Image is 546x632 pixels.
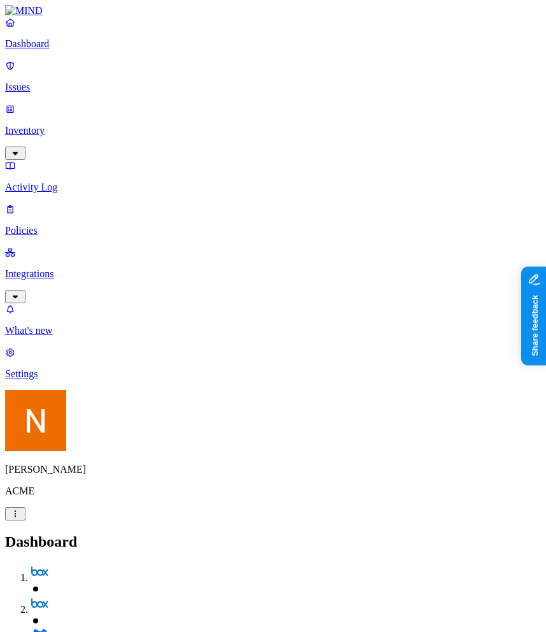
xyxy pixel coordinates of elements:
a: Settings [5,347,541,380]
p: Inventory [5,125,541,136]
p: What's new [5,325,541,336]
a: Integrations [5,247,541,301]
p: Policies [5,225,541,236]
a: Issues [5,60,541,93]
a: Inventory [5,103,541,158]
p: Dashboard [5,38,541,50]
a: Policies [5,203,541,236]
p: Integrations [5,268,541,280]
a: Activity Log [5,160,541,193]
p: Issues [5,82,541,93]
img: MIND [5,5,43,17]
p: Settings [5,368,541,380]
a: What's new [5,303,541,336]
p: ACME [5,485,541,497]
p: Activity Log [5,182,541,193]
p: [PERSON_NAME] [5,464,541,475]
h2: Dashboard [5,533,541,550]
a: MIND [5,5,541,17]
img: Nitai Mishary [5,390,66,451]
a: Dashboard [5,17,541,50]
img: svg%3e [31,563,48,581]
img: svg%3e [31,595,48,613]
